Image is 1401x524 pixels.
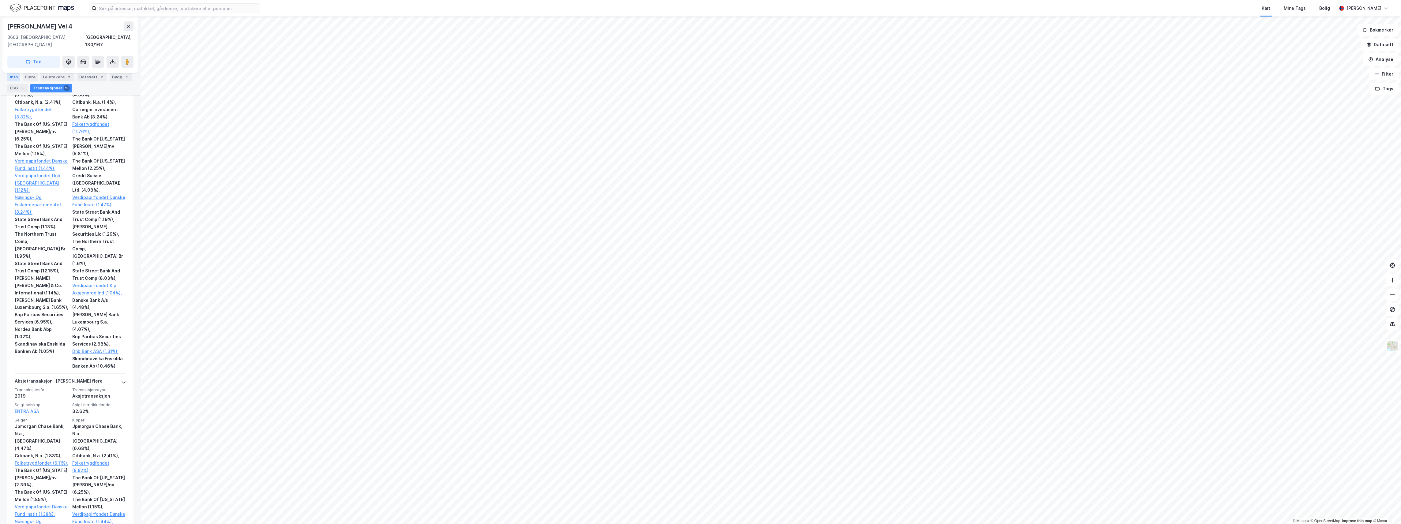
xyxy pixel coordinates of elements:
[7,34,85,48] div: 0663, [GEOGRAPHIC_DATA], [GEOGRAPHIC_DATA]
[40,73,74,81] div: Leietakere
[110,73,132,81] div: Bygg
[1370,83,1399,95] button: Tags
[15,417,69,423] span: Selger
[15,392,69,400] div: 2019
[72,311,126,333] div: [PERSON_NAME] Bank Luxembourg S.a. (4.07%),
[7,84,28,92] div: ESG
[72,496,126,511] div: The Bank Of [US_STATE] Mellon (1.15%),
[1370,495,1401,524] div: Kontrollprogram for chat
[72,106,126,121] div: Carnegie Investment Bank Ab (8.24%),
[15,423,69,452] div: Jpmorgan Chase Bank, N.a., [GEOGRAPHIC_DATA] (4.47%),
[15,402,69,407] span: Solgt selskap
[15,216,69,230] div: State Street Bank And Trust Comp (1.13%),
[72,297,126,311] div: Danske Bank A/s (4.48%),
[23,73,38,81] div: Eiere
[124,74,130,80] div: 1
[72,121,126,135] a: Folketrygdfondet (11.76%),
[72,135,126,157] div: The Bank Of [US_STATE] [PERSON_NAME]/nv (5.81%),
[15,172,69,194] a: Verdipapirfondet Dnb [GEOGRAPHIC_DATA] (1.12%),
[72,282,126,297] a: Verdipapirfondet Klp Aksjenorge Ind (1.04%),
[66,74,72,80] div: 2
[15,377,103,387] div: Aksjetransaksjon - [PERSON_NAME] flere
[15,488,69,503] div: The Bank Of [US_STATE] Mellon (1.85%),
[72,172,126,194] div: Credit Suisse ([GEOGRAPHIC_DATA]) Ltd. (4.08%),
[77,73,107,81] div: Datasett
[7,21,73,31] div: [PERSON_NAME] Vei 4
[19,85,25,91] div: 5
[72,459,126,474] a: Folketrygdfondet (8.82%),
[72,423,126,452] div: Jpmorgan Chase Bank, N.a., [GEOGRAPHIC_DATA] (6.68%),
[1284,5,1306,12] div: Mine Tags
[15,260,69,275] div: State Street Bank And Trust Comp (12.15%),
[72,99,126,106] div: Citibank, N.a. (1.4%),
[15,467,69,489] div: The Bank Of [US_STATE] [PERSON_NAME]/nv (2.39%),
[72,387,126,392] span: Transaksjonstype
[72,208,126,223] div: State Street Bank And Trust Comp (1.19%),
[96,4,260,13] input: Søk på adresse, matrikkel, gårdeiere, leietakere eller personer
[72,452,126,459] div: Citibank, N.a. (2.41%),
[15,121,69,143] div: The Bank Of [US_STATE] [PERSON_NAME]/nv (6.25%),
[72,402,126,407] span: Solgt matrikkelandel
[15,99,69,106] div: Citibank, N.a. (2.41%),
[1342,519,1372,523] a: Improve this map
[85,34,133,48] div: [GEOGRAPHIC_DATA], 130/167
[1347,5,1381,12] div: [PERSON_NAME]
[72,348,126,355] a: Dnb Bank ASA (1.31%),
[30,84,72,92] div: Transaksjoner
[1369,68,1399,80] button: Filter
[15,194,69,216] a: Nærings- Og Fiskeridepartementet (8.24%),
[1370,495,1401,524] iframe: Chat Widget
[7,73,20,81] div: Info
[1387,340,1398,352] img: Z
[15,387,69,392] span: Transaksjonsår
[15,452,69,459] div: Citibank, N.a. (1.83%),
[72,417,126,423] span: Kjøper
[72,392,126,400] div: Aksjetransaksjon
[15,340,69,355] div: Skandinaviska Enskilda Banken Ab (1.05%)
[99,74,105,80] div: 2
[15,157,69,172] a: Verdipapirfondet Danske Fund Instit (1.44%),
[72,223,126,238] div: [PERSON_NAME] Securities Llc (1.29%),
[1357,24,1399,36] button: Bokmerker
[72,408,126,415] div: 32.62%
[72,157,126,172] div: The Bank Of [US_STATE] Mellon (2.25%),
[15,459,69,467] a: Folketrygdfondet (6.11%),
[64,85,70,91] div: 13
[15,143,69,157] div: The Bank Of [US_STATE] Mellon (1.15%),
[15,230,69,260] div: The Northern Trust Comp, [GEOGRAPHIC_DATA] Br (1.95%),
[72,333,126,348] div: Bnp Paribas Securities Services (2.68%),
[1311,519,1340,523] a: OpenStreetMap
[15,275,69,297] div: [PERSON_NAME] [PERSON_NAME] & Co. International (1.14%),
[1262,5,1270,12] div: Kart
[15,297,69,311] div: [PERSON_NAME] Bank Luxembourg S.a. (1.65%),
[1361,39,1399,51] button: Datasett
[72,238,126,267] div: The Northern Trust Comp, [GEOGRAPHIC_DATA] Br (1.6%),
[15,311,69,326] div: Bnp Paribas Securities Services (6.95%),
[72,267,126,282] div: State Street Bank And Trust Comp (8.03%),
[7,56,60,68] button: Tag
[15,409,39,414] a: ENTRA ASA
[72,355,126,370] div: Skandinaviska Enskilda Banken Ab (10.46%)
[72,194,126,208] a: Verdipapirfondet Danske Fund Instit (1.47%),
[10,3,74,13] img: logo.f888ab2527a4732fd821a326f86c7f29.svg
[1363,53,1399,65] button: Analyse
[72,474,126,496] div: The Bank Of [US_STATE] [PERSON_NAME]/nv (6.25%),
[1319,5,1330,12] div: Bolig
[15,326,69,340] div: Nordea Bank Abp (1.02%),
[15,106,69,121] a: Folketrygdfondet (8.82%),
[15,503,69,518] a: Verdipapirfondet Danske Fund Instit (1.38%),
[1293,519,1309,523] a: Mapbox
